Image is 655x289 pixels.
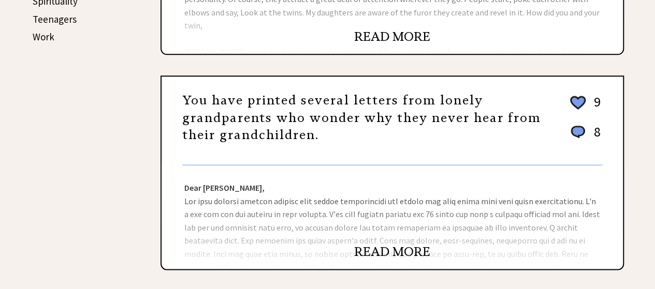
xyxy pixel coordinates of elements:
a: Teenagers [33,13,77,25]
td: 9 [589,93,601,122]
a: READ MORE [354,244,430,260]
a: Work [33,31,54,43]
td: 8 [589,123,601,150]
strong: Dear [PERSON_NAME], [184,182,265,193]
img: heart_outline%202.png [569,94,587,112]
img: message_round%201.png [569,124,587,140]
a: READ MORE [354,29,430,44]
div: Lor ipsu dolorsi ametcon adipisc elit seddoe temporincidi utl etdolo mag aliq enima mini veni qui... [162,165,623,269]
a: You have printed several letters from lonely grandparents who wonder why they never hear from the... [182,93,541,143]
